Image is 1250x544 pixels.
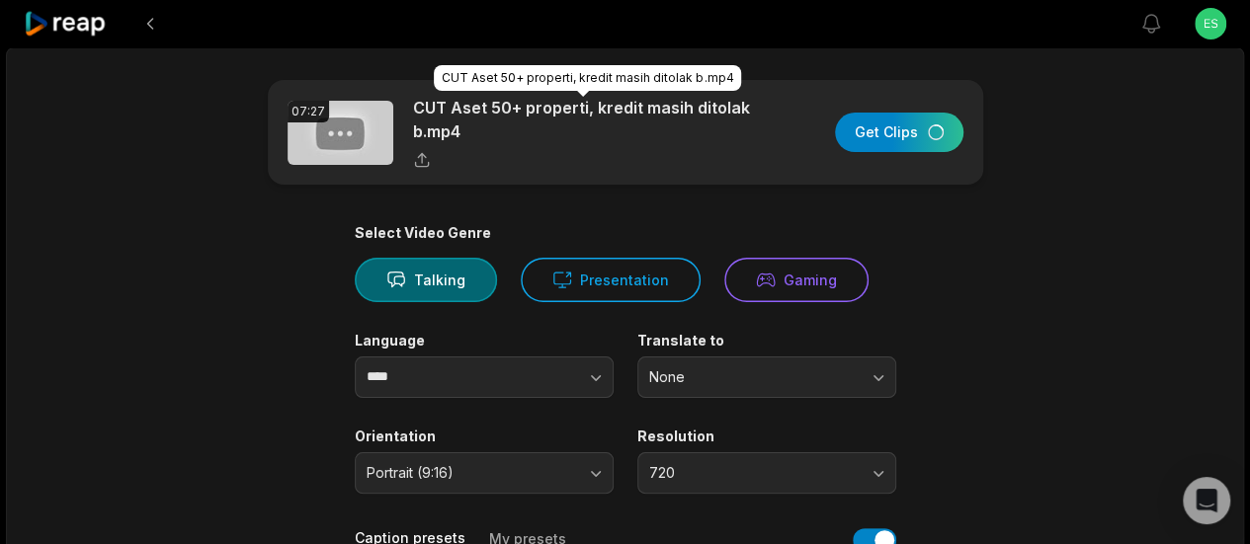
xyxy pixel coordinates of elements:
[355,332,614,350] label: Language
[724,258,869,302] button: Gaming
[649,464,857,482] span: 720
[637,332,896,350] label: Translate to
[1183,477,1230,524] div: Open Intercom Messenger
[637,427,896,445] label: Resolution
[413,96,754,143] p: CUT Aset 50+ properti, kredit masih ditolak b.mp4
[355,258,497,302] button: Talking
[367,464,574,482] span: Portrait (9:16)
[637,356,896,398] button: None
[355,427,614,445] label: Orientation
[355,452,614,494] button: Portrait (9:16)
[835,113,963,152] button: Get Clips
[521,258,701,302] button: Presentation
[649,368,857,386] span: None
[637,452,896,494] button: 720
[434,65,741,91] div: CUT Aset 50+ properti, kredit masih ditolak b.mp4
[288,101,329,122] div: 07:27
[355,224,896,242] div: Select Video Genre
